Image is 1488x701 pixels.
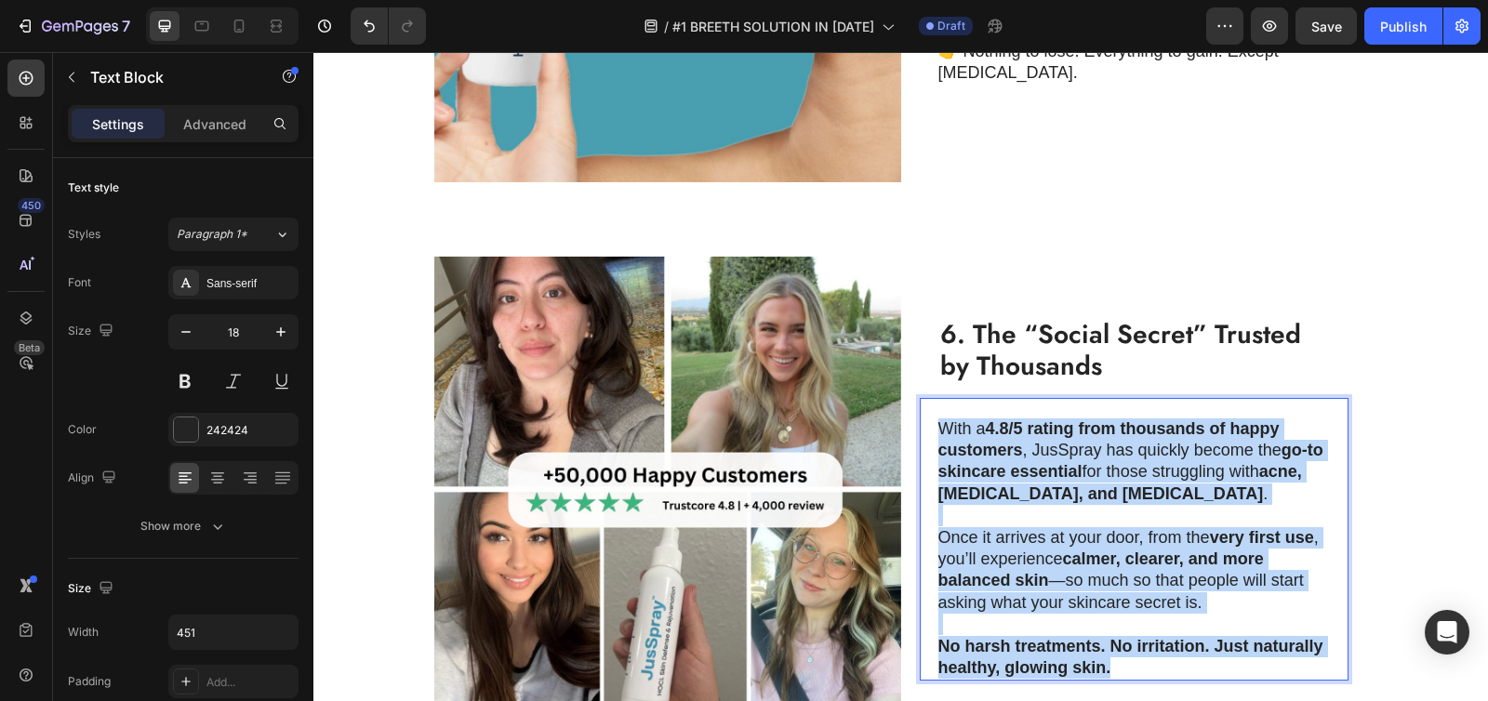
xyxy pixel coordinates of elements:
[68,509,299,543] button: Show more
[625,410,989,450] strong: acne, [MEDICAL_DATA], and [MEDICAL_DATA]
[168,218,299,251] button: Paragraph 1*
[140,517,227,536] div: Show more
[68,226,100,243] div: Styles
[206,674,294,691] div: Add...
[68,576,117,602] div: Size
[68,274,91,291] div: Font
[7,7,139,45] button: 7
[90,66,248,88] p: Text Block
[68,319,117,344] div: Size
[206,422,294,439] div: 242424
[169,615,298,649] input: Auto
[183,114,246,134] p: Advanced
[177,226,247,243] span: Paragraph 1*
[121,205,588,671] img: 50_k_happy_c.jpg
[625,497,950,537] strong: calmer, clearer, and more balanced skin
[625,364,1017,629] div: Rich Text Editor. Editing area: main
[206,275,294,292] div: Sans-serif
[627,263,988,333] strong: 6. The “Social Secret” Trusted by Thousands
[625,367,966,407] strong: 4.8/5 rating from thousands of happy customers
[664,17,669,36] span: /
[625,585,1010,625] strong: No harsh treatments. No irritation. Just naturally healthy, glowing skin.
[122,15,130,37] p: 7
[313,52,1488,701] iframe: Design area
[625,366,1016,454] p: With a , JusSpray has quickly become the for those struggling with .
[1364,7,1442,45] button: Publish
[897,476,1001,495] strong: very first use
[351,7,426,45] div: Undo/Redo
[625,265,1017,331] h2: Rich Text Editor. Editing area: main
[18,198,45,213] div: 450
[1311,19,1342,34] span: Save
[1295,7,1357,45] button: Save
[1380,17,1427,36] div: Publish
[68,421,97,438] div: Color
[68,179,119,196] div: Text style
[68,466,120,491] div: Align
[68,624,99,641] div: Width
[92,114,144,134] p: Settings
[627,267,1016,329] p: ⁠⁠⁠⁠⁠⁠⁠
[672,17,874,36] span: #1 BREETH SOLUTION IN [DATE]
[625,475,1016,562] p: Once it arrives at your door, from the , you’ll experience —so much so that people will start ask...
[1425,610,1469,655] div: Open Intercom Messenger
[68,673,111,690] div: Padding
[937,18,965,34] span: Draft
[14,340,45,355] div: Beta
